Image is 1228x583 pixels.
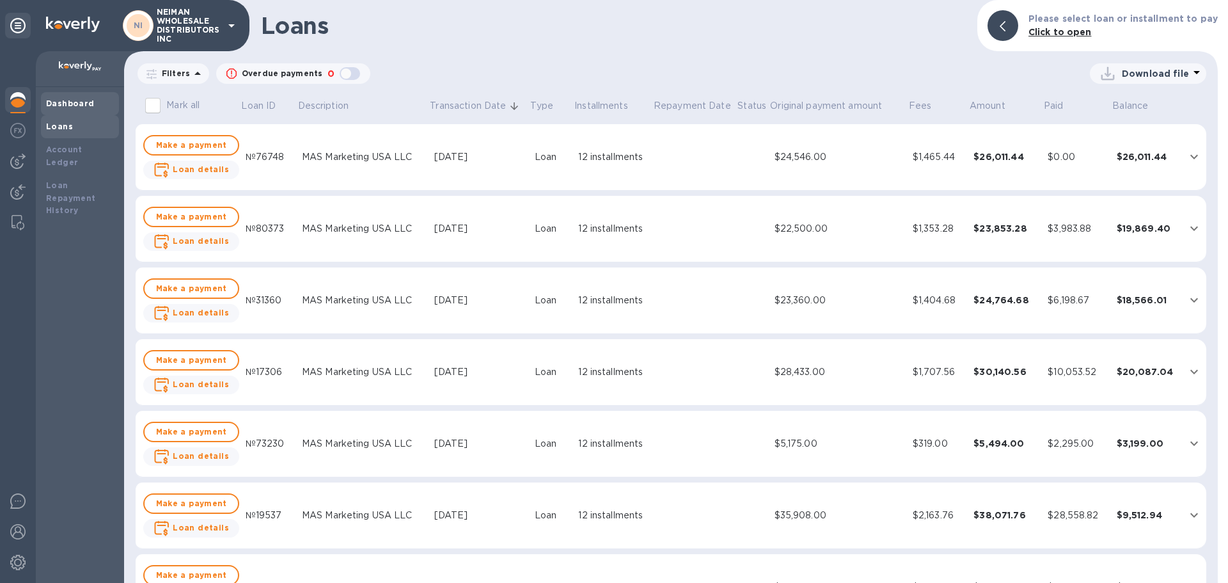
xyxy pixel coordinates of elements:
[173,379,229,389] b: Loan details
[1117,150,1177,163] div: $26,011.44
[46,122,73,131] b: Loans
[1048,365,1106,379] div: $10,053.52
[143,493,239,514] button: Make a payment
[535,294,569,307] div: Loan
[143,207,239,227] button: Make a payment
[173,164,229,174] b: Loan details
[5,13,31,38] div: Unpin categories
[535,437,569,451] div: Loan
[155,496,228,511] span: Make a payment
[654,99,731,113] p: Repayment Date
[173,451,229,461] b: Loan details
[970,99,1022,113] span: Amount
[166,99,200,112] p: Mark all
[535,150,569,164] div: Loan
[970,99,1005,113] p: Amount
[143,232,239,251] button: Loan details
[775,150,902,164] div: $24,546.00
[578,294,647,307] div: 12 installments
[302,150,424,164] div: MAS Marketing USA LLC
[1117,222,1177,235] div: $19,869.40
[430,99,506,113] p: Transaction Date
[973,222,1037,235] div: $23,853.28
[46,99,95,108] b: Dashboard
[775,437,902,451] div: $5,175.00
[246,365,292,379] div: №17306
[155,353,228,368] span: Make a payment
[574,99,628,113] p: Installments
[246,509,292,522] div: №19537
[1117,365,1177,378] div: $20,087.04
[143,350,239,371] button: Make a payment
[246,437,292,451] div: №73230
[434,222,524,236] div: [DATE]
[913,222,963,236] div: $1,353.28
[1185,147,1204,166] button: expand row
[1028,13,1218,24] b: Please select loan or installment to pay
[157,8,221,44] p: NEIMAN WHOLESALE DISTRIBUTORS INC
[973,365,1037,378] div: $30,140.56
[578,365,647,379] div: 12 installments
[246,222,292,236] div: №80373
[261,12,967,39] h1: Loans
[155,568,228,583] span: Make a payment
[46,145,83,167] b: Account Ledger
[973,509,1037,522] div: $38,071.76
[434,365,524,379] div: [DATE]
[1117,437,1177,450] div: $3,199.00
[173,523,229,532] b: Loan details
[530,99,570,113] span: Type
[1048,150,1106,164] div: $0.00
[909,99,949,113] span: Fees
[1185,506,1204,525] button: expand row
[434,509,524,522] div: [DATE]
[246,150,292,164] div: №76748
[775,294,902,307] div: $23,360.00
[973,150,1037,163] div: $26,011.44
[1185,291,1204,310] button: expand row
[913,294,963,307] div: $1,404.68
[298,99,349,113] p: Description
[913,150,963,164] div: $1,465.44
[1122,67,1189,80] p: Download file
[775,509,902,522] div: $35,908.00
[434,150,524,164] div: [DATE]
[434,437,524,451] div: [DATE]
[1048,222,1106,236] div: $3,983.88
[302,294,424,307] div: MAS Marketing USA LLC
[737,99,766,113] p: Status
[155,138,228,153] span: Make a payment
[578,509,647,522] div: 12 installments
[775,365,902,379] div: $28,433.00
[909,99,932,113] p: Fees
[1117,294,1177,307] div: $18,566.01
[1044,99,1080,113] span: Paid
[216,63,370,84] button: Overdue payments0
[775,222,902,236] div: $22,500.00
[1048,509,1106,522] div: $28,558.82
[1028,27,1092,37] b: Click to open
[143,376,239,394] button: Loan details
[246,294,292,307] div: №31360
[578,222,647,236] div: 12 installments
[143,278,239,299] button: Make a payment
[241,99,292,113] span: Loan ID
[173,236,229,246] b: Loan details
[1048,437,1106,451] div: $2,295.00
[155,281,228,296] span: Make a payment
[298,99,365,113] span: Description
[157,68,190,79] p: Filters
[535,222,569,236] div: Loan
[302,222,424,236] div: MAS Marketing USA LLC
[1048,294,1106,307] div: $6,198.67
[574,99,645,113] span: Installments
[10,123,26,138] img: Foreign exchange
[913,365,963,379] div: $1,707.56
[155,209,228,225] span: Make a payment
[1117,509,1177,522] div: $9,512.94
[143,447,239,466] button: Loan details
[242,68,322,79] p: Overdue payments
[973,437,1037,450] div: $5,494.00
